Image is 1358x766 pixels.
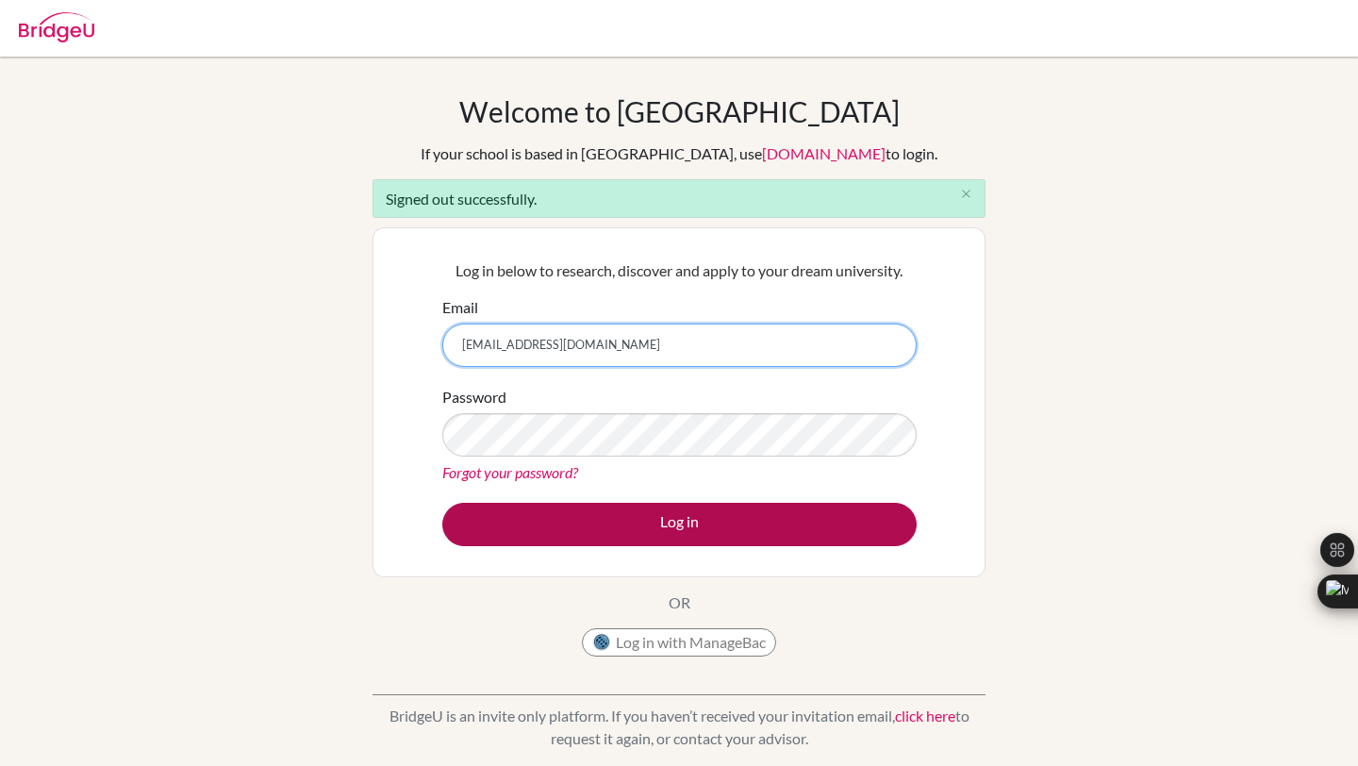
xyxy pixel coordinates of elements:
button: Close [947,180,985,208]
div: Signed out successfully. [373,179,985,218]
a: [DOMAIN_NAME] [762,144,886,162]
p: OR [669,591,690,614]
p: Log in below to research, discover and apply to your dream university. [442,259,917,282]
p: BridgeU is an invite only platform. If you haven’t received your invitation email, to request it ... [373,705,985,750]
img: Bridge-U [19,12,94,42]
label: Email [442,296,478,319]
a: Forgot your password? [442,463,578,481]
h1: Welcome to [GEOGRAPHIC_DATA] [459,94,900,128]
a: click here [895,707,955,724]
button: Log in with ManageBac [582,628,776,657]
label: Password [442,386,506,408]
i: close [959,187,973,201]
div: If your school is based in [GEOGRAPHIC_DATA], use to login. [421,142,937,165]
button: Log in [442,503,917,546]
